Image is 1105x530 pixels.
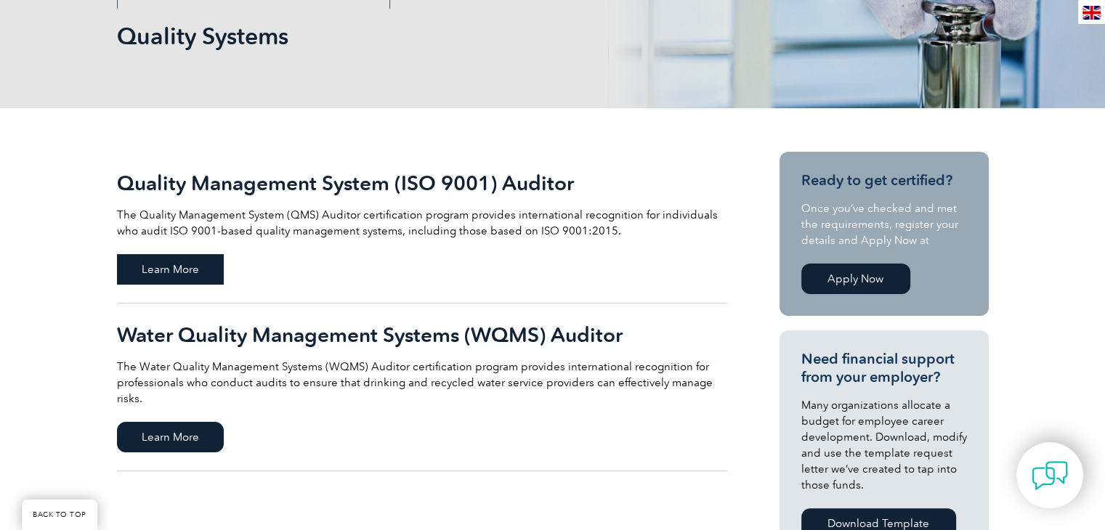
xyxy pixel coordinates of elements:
h3: Need financial support from your employer? [801,350,967,386]
h3: Ready to get certified? [801,171,967,189]
a: Quality Management System (ISO 9001) Auditor The Quality Management System (QMS) Auditor certific... [117,152,727,303]
p: Once you’ve checked and met the requirements, register your details and Apply Now at [801,200,967,248]
h2: Water Quality Management Systems (WQMS) Auditor [117,323,727,346]
a: Water Quality Management Systems (WQMS) Auditor The Water Quality Management Systems (WQMS) Audit... [117,303,727,471]
a: Apply Now [801,264,910,294]
span: Learn More [117,254,224,285]
h2: Quality Management System (ISO 9001) Auditor [117,171,727,195]
h1: Quality Systems [117,22,675,50]
span: Learn More [117,422,224,452]
img: contact-chat.png [1032,457,1068,494]
a: BACK TO TOP [22,500,97,530]
p: The Quality Management System (QMS) Auditor certification program provides international recognit... [117,207,727,239]
p: Many organizations allocate a budget for employee career development. Download, modify and use th... [801,397,967,493]
p: The Water Quality Management Systems (WQMS) Auditor certification program provides international ... [117,359,727,407]
img: en [1082,6,1101,20]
